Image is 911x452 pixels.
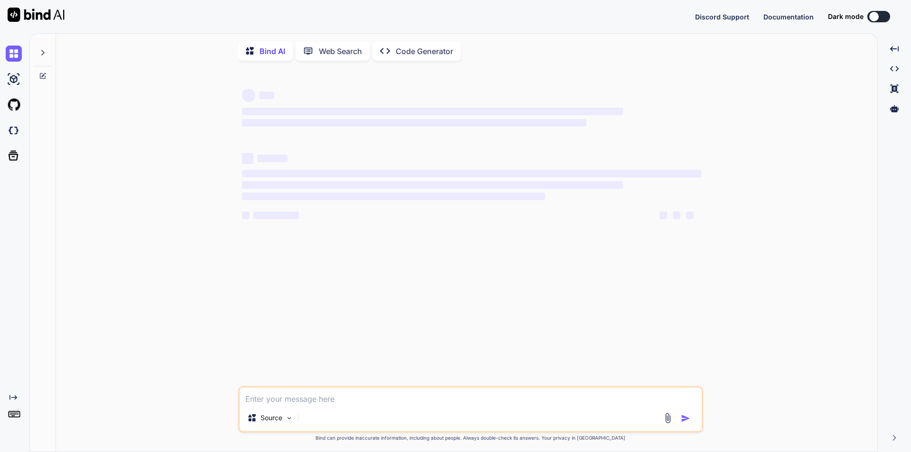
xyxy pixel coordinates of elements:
span: ‌ [242,119,586,127]
span: ‌ [242,89,255,102]
button: Documentation [763,12,814,22]
img: chat [6,46,22,62]
p: Bind AI [260,46,285,57]
span: ‌ [686,212,694,219]
span: ‌ [242,181,623,189]
img: githubLight [6,97,22,113]
img: attachment [662,413,673,424]
span: Documentation [763,13,814,21]
img: ai-studio [6,71,22,87]
span: Discord Support [695,13,749,21]
span: ‌ [242,170,701,177]
span: ‌ [673,212,680,219]
img: Pick Models [285,414,293,422]
span: ‌ [242,108,623,115]
span: ‌ [660,212,667,219]
span: ‌ [242,153,253,164]
img: Bind AI [8,8,65,22]
p: Bind can provide inaccurate information, including about people. Always double-check its answers.... [238,434,703,442]
span: ‌ [242,212,250,219]
span: ‌ [257,155,288,162]
p: Source [260,413,282,423]
span: ‌ [242,193,545,200]
img: darkCloudIdeIcon [6,122,22,138]
span: Dark mode [828,12,864,21]
p: Code Generator [396,46,453,57]
button: Discord Support [695,12,749,22]
span: ‌ [259,92,274,99]
img: icon [681,414,690,423]
span: ‌ [253,212,299,219]
p: Web Search [319,46,362,57]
